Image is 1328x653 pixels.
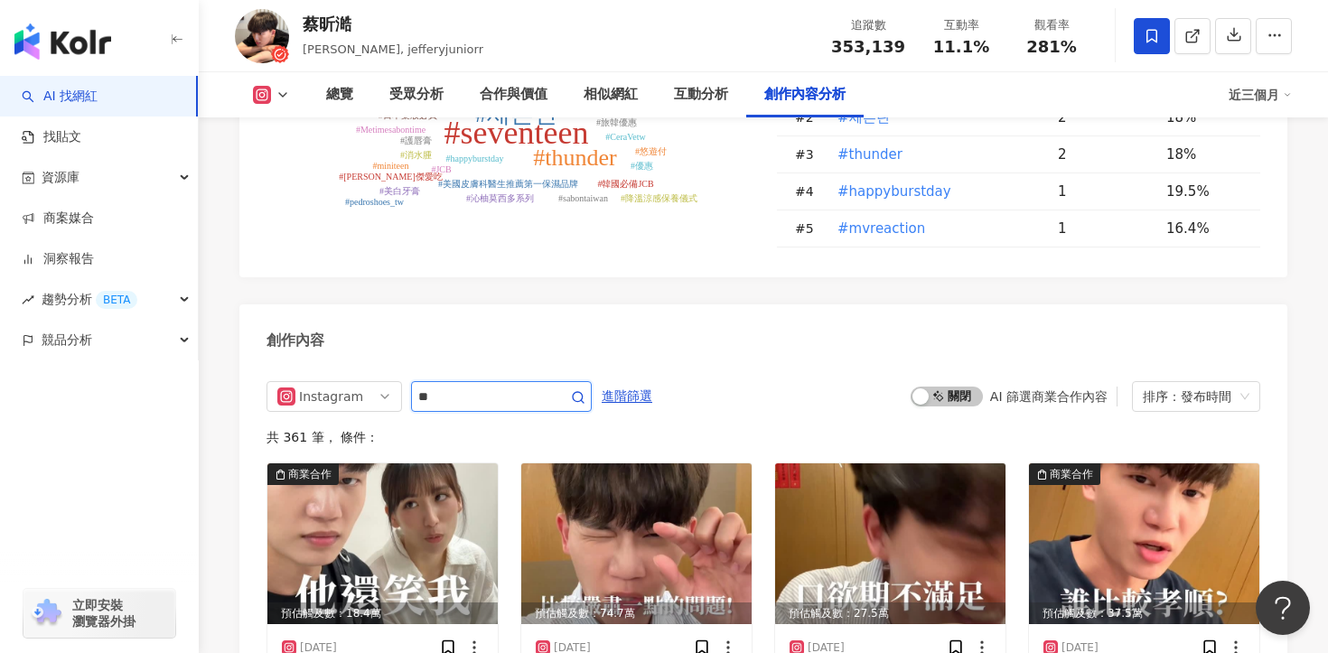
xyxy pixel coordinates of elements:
[299,382,358,411] div: Instagram
[837,136,903,173] button: #thunder
[597,179,654,189] tspan: #韓國必備JCB
[1152,99,1260,136] td: 18%
[14,23,111,60] img: logo
[1017,16,1086,34] div: 觀看率
[775,463,1005,624] img: post-image
[822,173,1043,210] td: #happyburstday
[438,179,578,189] tspan: #美國皮膚科醫生推薦第一保濕品牌
[379,186,420,196] tspan: #美白牙膏
[267,463,498,624] img: post-image
[1166,145,1242,164] div: 18%
[1058,182,1152,201] div: 1
[795,182,822,201] div: # 4
[42,157,79,198] span: 資源庫
[303,13,483,35] div: 蔡昕澔
[775,463,1005,624] div: post-image預估觸及數：27.5萬
[389,84,444,106] div: 受眾分析
[584,84,638,106] div: 相似網紅
[602,382,652,411] span: 進階篩選
[837,107,890,127] span: #세븐틴
[521,602,752,625] div: 預估觸及數：74.7萬
[674,84,728,106] div: 互動分析
[235,9,289,63] img: KOL Avatar
[605,132,646,142] tspan: #CeraVetw
[446,154,504,163] tspan: #happyburstday
[288,465,332,483] div: 商業合作
[400,150,432,160] tspan: #消水腫
[837,145,902,164] span: #thunder
[596,117,637,127] tspan: #旅韓優惠
[822,210,1043,247] td: #mvreaction
[22,294,34,306] span: rise
[837,99,891,135] button: #세븐틴
[1058,219,1152,238] div: 1
[764,84,846,106] div: 創作內容分析
[837,173,952,210] button: #happyburstday
[795,219,822,238] div: # 5
[1166,107,1242,127] div: 18%
[267,463,498,624] div: post-image商業合作預估觸及數：18.4萬
[1026,38,1077,56] span: 281%
[621,193,697,203] tspan: #降溫涼感保養儀式
[22,210,94,228] a: 商案媒合
[339,172,442,182] tspan: #[PERSON_NAME]傑愛吃
[431,164,452,174] tspan: #JCB
[22,250,94,268] a: 洞察報告
[373,161,409,171] tspan: #miniteen
[1029,463,1259,624] img: post-image
[990,389,1108,404] div: AI 篩選商業合作內容
[795,107,822,127] div: # 2
[831,16,905,34] div: 追蹤數
[795,145,822,164] div: # 3
[933,38,989,56] span: 11.1%
[775,602,1005,625] div: 預估觸及數：27.5萬
[72,597,136,630] span: 立即安裝 瀏覽器外掛
[521,463,752,624] div: post-image預估觸及數：74.7萬
[1058,145,1152,164] div: 2
[326,84,353,106] div: 總覽
[521,463,752,624] img: post-image
[822,136,1043,173] td: #thunder
[837,182,951,201] span: #happyburstday
[831,37,905,56] span: 353,139
[466,193,534,203] tspan: #沁柚莫西多系列
[1029,602,1259,625] div: 預估觸及數：37.5萬
[444,115,589,151] tspan: #seventeen
[1256,581,1310,635] iframe: Help Scout Beacon - Open
[533,145,617,171] tspan: #thunder
[1229,80,1292,109] div: 近三個月
[267,602,498,625] div: 預估觸及數：18.4萬
[22,128,81,146] a: 找貼文
[1152,173,1260,210] td: 19.5%
[837,219,925,238] span: #mvreaction
[480,84,547,106] div: 合作與價值
[822,99,1043,136] td: #세븐틴
[1166,182,1242,201] div: 19.5%
[96,291,137,309] div: BETA
[558,193,608,203] tspan: #sabontaiwan
[42,320,92,360] span: 競品分析
[22,88,98,106] a: searchAI 找網紅
[927,16,996,34] div: 互動率
[267,331,324,350] div: 創作內容
[1166,219,1242,238] div: 16.4%
[631,161,653,171] tspan: #優惠
[601,381,653,410] button: 進階篩選
[23,589,175,638] a: chrome extension立即安裝 瀏覽器外掛
[303,42,483,56] span: [PERSON_NAME], jefferyjuniorr
[267,430,1260,444] div: 共 361 筆 ， 條件：
[1143,382,1233,411] div: 排序：發布時間
[837,210,926,247] button: #mvreaction
[635,146,667,156] tspan: #悠遊付
[356,125,426,135] tspan: #Metimesabontime
[1152,136,1260,173] td: 18%
[1058,107,1152,127] div: 2
[400,135,432,145] tspan: #護唇膏
[345,197,405,207] tspan: #pedroshoes_tw
[1050,465,1093,483] div: 商業合作
[1152,210,1260,247] td: 16.4%
[29,599,64,628] img: chrome extension
[1029,463,1259,624] div: post-image商業合作預估觸及數：37.5萬
[42,279,137,320] span: 趨勢分析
